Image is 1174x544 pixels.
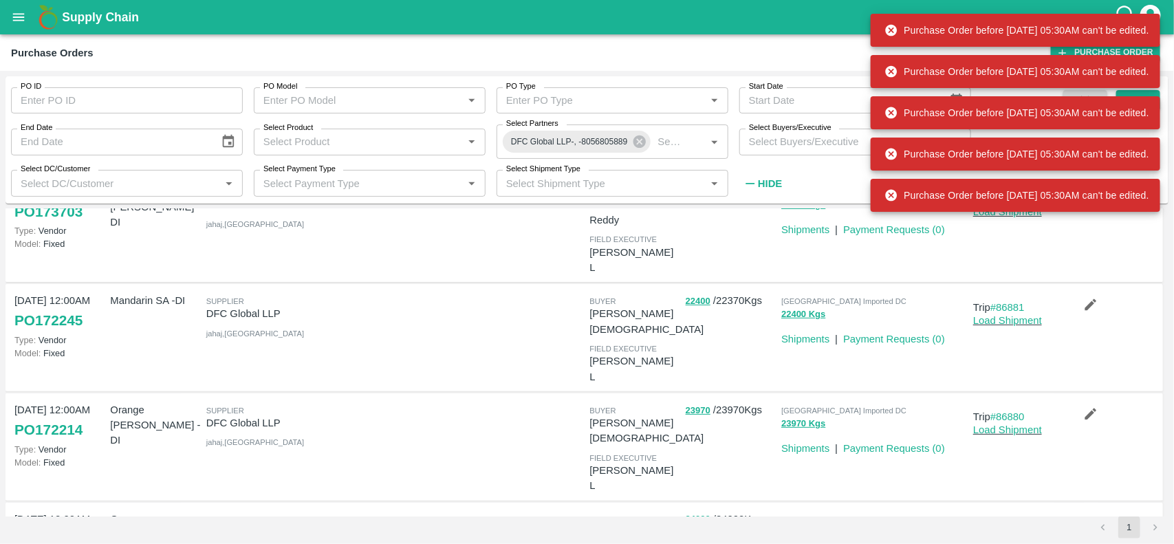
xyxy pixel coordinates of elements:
div: Purchase Orders [11,44,94,62]
button: 22400 Kgs [781,307,825,323]
p: Fixed [14,237,105,250]
span: field executive [589,235,657,243]
p: Trip [973,300,1063,315]
p: [PERSON_NAME] L [589,353,680,384]
div: DFC Global LLP-, -8056805889 [503,131,651,153]
a: Payment Requests (0) [843,224,945,235]
input: Select DC/Customer [15,174,216,192]
span: jahaj , [GEOGRAPHIC_DATA] [206,438,304,446]
div: | [829,435,838,456]
a: Shipments [781,443,829,454]
p: [PERSON_NAME][DEMOGRAPHIC_DATA] [589,415,704,446]
div: customer-support [1114,5,1138,30]
span: DFC Global LLP-, -8056805889 [503,135,636,149]
span: Supplier [206,406,244,415]
p: Peechu saicharan Reddy [589,197,680,228]
input: Start Date [739,87,938,113]
div: | [829,326,838,347]
button: Open [706,91,724,109]
div: Purchase Order before [DATE] 05:30AM can't be edited. [884,18,1149,43]
span: jahaj , [GEOGRAPHIC_DATA] [206,220,304,228]
p: / 22370 Kgs [686,293,776,309]
a: Shipments [781,334,829,345]
span: [GEOGRAPHIC_DATA] Imported DC [781,406,906,415]
input: Select Partners [653,133,684,151]
p: Orange [PERSON_NAME] - DI [110,402,200,448]
p: [DATE] 12:00AM [14,512,105,527]
input: Select Shipment Type [501,174,702,192]
p: / 24000 Kgs [686,512,776,527]
button: Open [463,133,481,151]
strong: Hide [758,178,782,189]
label: Start Date [749,81,783,92]
a: PO172214 [14,417,83,442]
p: [DATE] 12:00AM [14,293,105,308]
button: 22400 [686,294,710,309]
span: Type: [14,226,36,236]
p: DFC Global LLP [206,306,393,321]
span: buyer [589,406,616,415]
a: Load Shipment [973,424,1042,435]
a: Payment Requests (0) [843,334,945,345]
p: Mandarin SA -DI [110,293,200,308]
label: PO Model [263,81,298,92]
button: Hide [739,172,786,195]
a: Supply Chain [62,8,1114,27]
p: [DATE] 12:00AM [14,402,105,417]
p: Fixed [14,347,105,360]
p: Vendor [14,334,105,347]
a: Shipments [781,224,829,235]
button: page 1 [1118,516,1140,538]
a: #86881 [990,302,1025,313]
label: Select Buyers/Executive [749,122,831,133]
label: Select DC/Customer [21,164,90,175]
span: Supplier [206,297,244,305]
p: / 23970 Kgs [686,402,776,418]
input: End Date [11,129,210,155]
button: Open [463,175,481,193]
input: Enter PO Model [258,91,441,109]
span: buyer [589,297,616,305]
img: logo [34,3,62,31]
p: Orange [PERSON_NAME] [110,512,200,543]
span: Model: [14,239,41,249]
span: buyer [589,516,616,524]
a: #86880 [990,411,1025,422]
div: Purchase Order before [DATE] 05:30AM can't be edited. [884,59,1149,84]
input: Select Product [258,133,459,151]
label: PO ID [21,81,41,92]
p: Vendor [14,224,105,237]
nav: pagination navigation [1090,516,1168,538]
label: Select Shipment Type [506,164,580,175]
span: Type: [14,444,36,455]
button: open drawer [3,1,34,33]
span: jahaj , [GEOGRAPHIC_DATA] [206,329,304,338]
span: Type: [14,335,36,345]
p: Vendor [14,443,105,456]
div: account of current user [1138,3,1163,32]
label: Select Payment Type [263,164,336,175]
span: field executive [589,345,657,353]
b: Supply Chain [62,10,139,24]
a: Payment Requests (0) [843,443,945,454]
span: Model: [14,457,41,468]
input: Select Payment Type [258,174,441,192]
button: Open [706,175,724,193]
input: Select Buyers/Executive [743,133,944,151]
p: [PERSON_NAME] L [589,463,680,494]
p: Fixed [14,456,105,469]
button: Choose date [215,129,241,155]
label: Select Product [263,122,313,133]
label: End Date [21,122,52,133]
button: 23970 Kgs [781,416,825,432]
input: Enter PO Type [501,91,684,109]
span: [GEOGRAPHIC_DATA] Imported DC [781,297,906,305]
a: Load Shipment [973,206,1042,217]
div: Purchase Order before [DATE] 05:30AM can't be edited. [884,142,1149,166]
div: Purchase Order before [DATE] 05:30AM can't be edited. [884,183,1149,208]
button: 24000 [686,512,710,527]
p: DFC Global LLP [206,415,393,431]
span: [GEOGRAPHIC_DATA] Imported DC [781,516,906,524]
p: Trip [973,409,1063,424]
label: PO Type [506,81,536,92]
